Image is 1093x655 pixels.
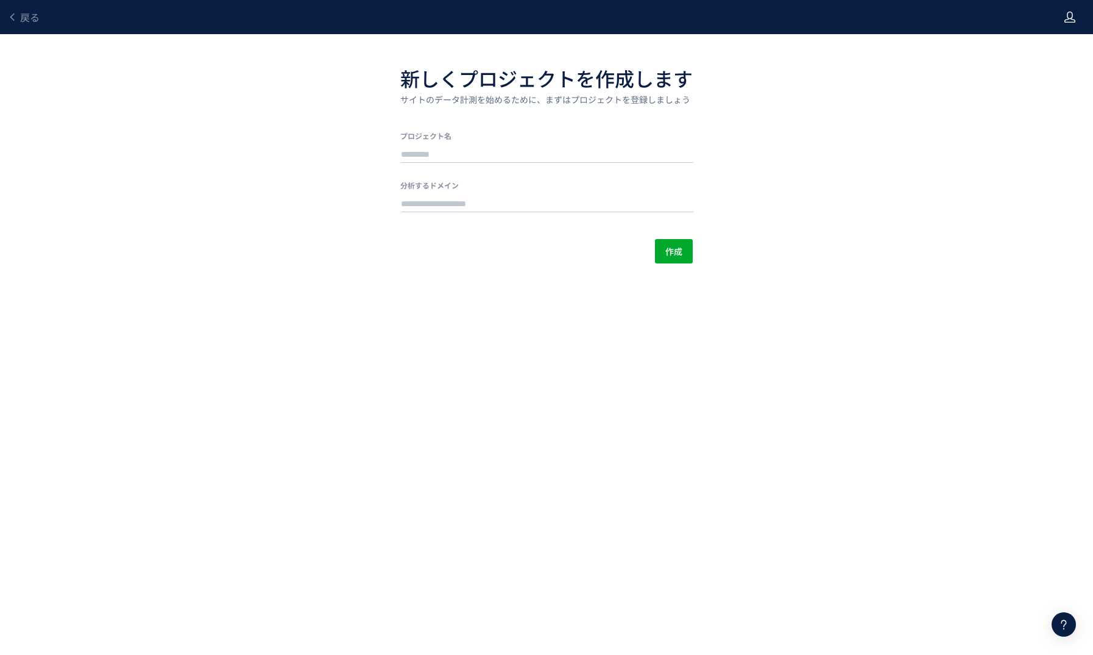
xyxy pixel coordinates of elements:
[655,239,693,263] button: 作成
[400,63,693,93] h1: 新しくプロジェクトを作成します
[400,180,693,190] label: 分析するドメイン
[665,239,682,263] span: 作成
[400,131,693,141] label: プロジェクト名
[20,10,40,24] span: 戻る
[400,93,693,106] p: サイトのデータ計測を始めるために、まずはプロジェクトを登録しましょう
